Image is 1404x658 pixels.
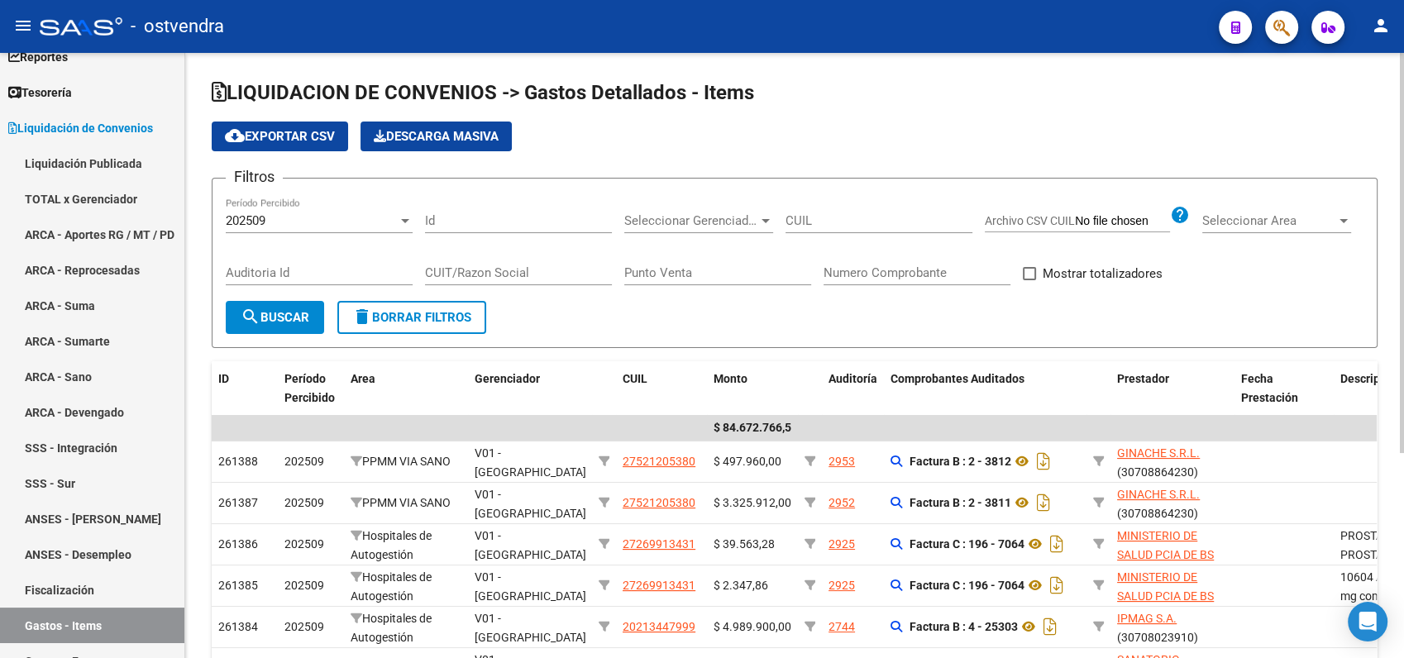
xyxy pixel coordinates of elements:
span: LIQUIDACION DE CONVENIOS -> Gastos Detallados - Items [212,81,754,104]
div: (30708864230) [1117,485,1228,520]
span: Auditoría [829,372,877,385]
span: 202509 [284,579,324,592]
mat-icon: help [1170,205,1190,225]
span: 202509 [284,455,324,468]
datatable-header-cell: Gerenciador [468,361,592,416]
span: 27269913431 [623,537,695,551]
span: $ 4.989.900,00 [714,620,791,633]
span: Borrar Filtros [352,310,471,325]
span: 202509 [284,537,324,551]
span: 202509 [284,620,324,633]
strong: Factura C : 196 - 7064 [910,579,1024,592]
datatable-header-cell: Monto [707,361,798,416]
datatable-header-cell: Auditoría [822,361,884,416]
span: 261388 [218,455,258,468]
span: 202509 [284,496,324,509]
mat-icon: search [241,307,260,327]
span: Exportar CSV [225,129,335,144]
div: 2925 [829,576,855,595]
span: $ 84.672.766,51 [714,421,798,434]
span: 27521205380 [623,496,695,509]
span: PPMM VIA SANO [362,455,451,468]
strong: Factura C : 196 - 7064 [910,537,1024,551]
span: $ 3.325.912,00 [714,496,791,509]
span: ID [218,372,229,385]
span: 261386 [218,537,258,551]
span: Gerenciador [475,372,540,385]
span: Prestador [1117,372,1169,385]
strong: Factura B : 4 - 25303 [910,620,1018,633]
div: (30708023910) [1117,609,1228,644]
span: Fecha Prestación [1241,372,1298,404]
span: 261384 [218,620,258,633]
div: 2744 [829,617,855,637]
span: Tesorería [8,83,72,102]
span: Hospitales de Autogestión [351,570,432,603]
div: Open Intercom Messenger [1348,602,1387,641]
span: 20213447999 [623,620,695,633]
span: 27521205380 [623,455,695,468]
span: 202509 [226,213,265,228]
span: PPMM VIA SANO [362,496,451,509]
mat-icon: person [1371,16,1391,36]
input: Archivo CSV CUIL [1075,214,1170,229]
span: Descarga Masiva [374,129,499,144]
span: Comprobantes Auditados [891,372,1024,385]
div: 2952 [829,493,855,513]
span: $ 39.563,28 [714,537,775,551]
span: $ 2.347,86 [714,579,768,592]
datatable-header-cell: Prestador [1110,361,1234,416]
div: (30708864230) [1117,444,1228,479]
span: Liquidación de Convenios [8,119,153,137]
span: Período Percibido [284,372,335,404]
span: Buscar [241,310,309,325]
button: Borrar Filtros [337,301,486,334]
span: Hospitales de Autogestión [351,612,432,644]
i: Descargar documento [1046,572,1067,598]
span: MINISTERIO DE SALUD PCIA DE BS AS O. P. [1117,529,1214,580]
span: Monto [714,372,747,385]
datatable-header-cell: Comprobantes Auditados [884,361,1086,416]
span: - ostvendra [131,8,224,45]
app-download-masive: Descarga masiva de comprobantes (adjuntos) [361,122,512,151]
i: Descargar documento [1033,489,1054,516]
span: $ 497.960,00 [714,455,781,468]
span: Area [351,372,375,385]
mat-icon: menu [13,16,33,36]
span: 261385 [218,579,258,592]
mat-icon: cloud_download [225,126,245,145]
span: MINISTERIO DE SALUD PCIA DE BS AS O. P. [1117,570,1214,622]
datatable-header-cell: Area [344,361,468,416]
datatable-header-cell: Fecha Prestación [1234,361,1334,416]
span: V01 - [GEOGRAPHIC_DATA] [475,529,586,561]
button: Exportar CSV [212,122,348,151]
div: 2953 [829,452,855,471]
span: GINACHE S.R.L. [1117,446,1200,460]
span: Seleccionar Area [1202,213,1336,228]
button: Descarga Masiva [361,122,512,151]
i: Descargar documento [1033,448,1054,474]
span: V01 - [GEOGRAPHIC_DATA] [475,446,586,479]
span: V01 - [GEOGRAPHIC_DATA] [475,570,586,603]
mat-icon: delete [352,307,372,327]
span: Hospitales de Autogestión [351,529,432,561]
datatable-header-cell: ID [212,361,278,416]
datatable-header-cell: Período Percibido [278,361,344,416]
button: Buscar [226,301,324,334]
div: (30626983398) [1117,568,1228,603]
span: Archivo CSV CUIL [985,214,1075,227]
datatable-header-cell: CUIL [616,361,707,416]
span: 261387 [218,496,258,509]
strong: Factura B : 2 - 3811 [910,496,1011,509]
span: 27269913431 [623,579,695,592]
div: 2925 [829,535,855,554]
span: CUIL [623,372,647,385]
i: Descargar documento [1039,613,1061,640]
span: GINACHE S.R.L. [1117,488,1200,501]
i: Descargar documento [1046,531,1067,557]
span: Seleccionar Gerenciador [624,213,758,228]
span: Descripción [1340,372,1402,385]
span: IPMAG S.A. [1117,612,1177,625]
span: V01 - [GEOGRAPHIC_DATA] [475,612,586,644]
div: (30626983398) [1117,527,1228,561]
